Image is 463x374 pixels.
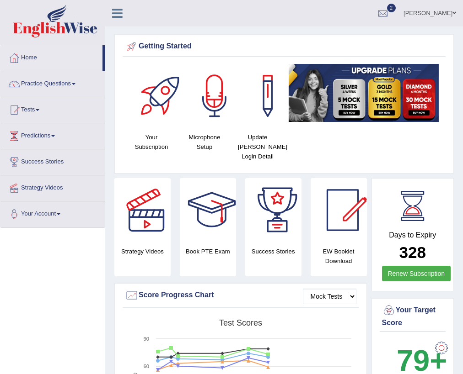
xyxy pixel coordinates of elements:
[399,243,426,261] b: 328
[114,247,171,256] h4: Strategy Videos
[0,97,105,120] a: Tests
[236,132,280,161] h4: Update [PERSON_NAME] Login Detail
[0,201,105,224] a: Your Account
[387,4,396,12] span: 2
[144,363,149,369] text: 60
[0,71,105,94] a: Practice Questions
[125,289,356,302] div: Score Progress Chart
[0,149,105,172] a: Success Stories
[382,266,451,281] a: Renew Subscription
[0,123,105,146] a: Predictions
[180,247,236,256] h4: Book PTE Exam
[0,45,102,68] a: Home
[219,318,262,327] tspan: Test scores
[0,175,105,198] a: Strategy Videos
[382,231,444,239] h4: Days to Expiry
[382,304,444,328] div: Your Target Score
[183,132,226,152] h4: Microphone Setup
[311,247,367,266] h4: EW Booklet Download
[144,336,149,342] text: 90
[125,40,443,53] div: Getting Started
[129,132,173,152] h4: Your Subscription
[245,247,301,256] h4: Success Stories
[289,64,439,122] img: small5.jpg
